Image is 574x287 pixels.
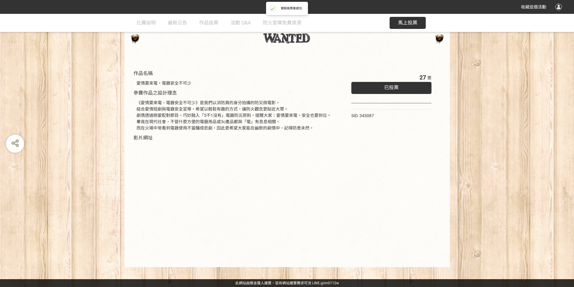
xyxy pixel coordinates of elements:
span: 票 [427,76,431,80]
a: 比賽說明 [136,14,156,32]
span: 影片網址 [133,135,153,141]
a: 最新公告 [168,14,187,32]
span: SID: 343087 [351,113,374,118]
span: 比賽說明 [136,20,156,26]
div: 《愛情要來電，電器安全不可少》是我們以消防員的身分拍攝的防災微電影。 結合愛情短劇與電器安全宣導，希望以輕鬆有趣的方式，讓防火觀念更貼近大眾。 劇情透過戀愛配對節目，巧妙融入「5不1沒有」電器防... [136,100,333,131]
button: 馬上投票 [390,17,426,29]
span: 馬上投票 [398,20,417,26]
span: 作品投票 [199,20,218,26]
span: 作品名稱 [133,70,153,76]
div: 愛情要來電，電器安全不可少 [136,80,333,86]
a: 此網站由獎金獵人建置，若有網站建置需求 [235,281,304,285]
span: 最新公告 [168,20,187,26]
span: 27 [419,74,426,81]
a: @irv0112w [321,281,339,285]
a: 活動 Q&A [231,14,251,32]
a: 防火宣導免費資源 [263,14,301,32]
span: 可洽 LINE: [235,281,339,285]
span: 已投票 [384,85,399,90]
span: 活動 Q&A [231,20,251,26]
span: 防火宣導免費資源 [263,20,301,26]
span: 參賽作品之設計理念 [133,90,177,96]
a: 作品投票 [199,14,218,32]
span: 收藏這個活動 [521,5,546,9]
